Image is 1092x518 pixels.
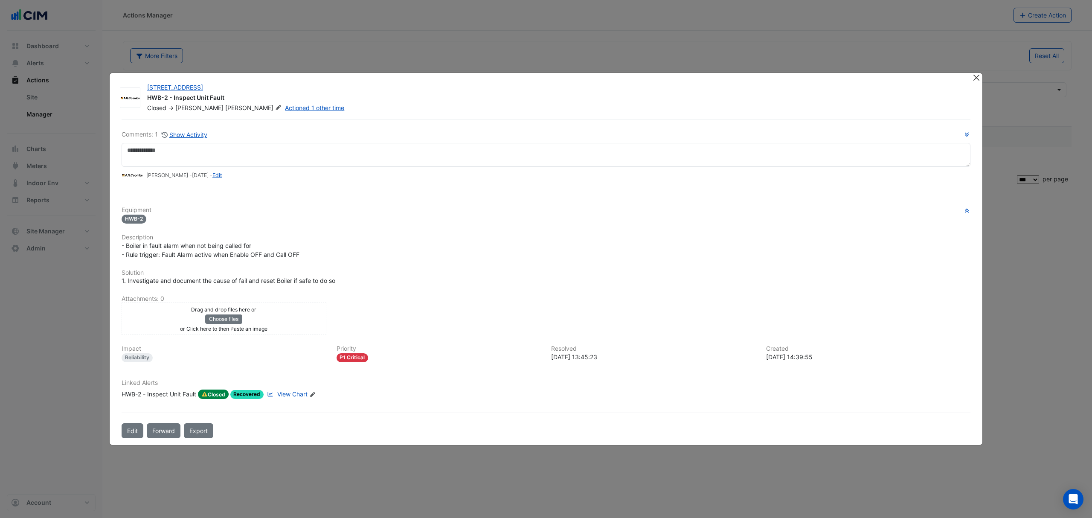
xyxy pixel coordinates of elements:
a: [STREET_ADDRESS] [147,84,203,91]
a: View Chart [265,390,307,399]
h6: Equipment [122,207,970,214]
h6: Priority [337,345,541,352]
a: Export [184,423,213,438]
img: AG Coombs [122,171,143,180]
div: [DATE] 14:39:55 [766,352,971,361]
button: Close [972,73,981,82]
h6: Impact [122,345,326,352]
a: Edit [212,172,222,178]
h6: Solution [122,269,970,276]
span: 1. Investigate and document the cause of fail and reset Boiler if safe to do so [122,277,335,284]
h6: Resolved [551,345,756,352]
button: Choose files [205,314,242,324]
div: Reliability [122,353,153,362]
small: Drag and drop files here or [191,306,256,313]
small: [PERSON_NAME] - - [146,172,222,179]
button: Show Activity [161,130,208,140]
span: - Boiler in fault alarm when not being called for - Rule trigger: Fault Alarm active when Enable ... [122,242,299,258]
span: Closed [147,104,166,111]
div: Comments: 1 [122,130,208,140]
div: HWB-2 - Inspect Unit Fault [147,93,962,104]
span: -> [168,104,174,111]
h6: Attachments: 0 [122,295,970,303]
span: View Chart [277,390,308,398]
span: 2025-08-19 22:36:52 [192,172,209,178]
span: HWB-2 [122,215,146,224]
a: Actioned 1 other time [285,104,344,111]
button: Edit [122,423,143,438]
span: [PERSON_NAME] [175,104,224,111]
span: [PERSON_NAME] [225,104,283,112]
button: Forward [147,423,180,438]
div: Open Intercom Messenger [1063,489,1083,509]
img: AG Coombs [120,94,140,102]
h6: Created [766,345,971,352]
div: [DATE] 13:45:23 [551,352,756,361]
div: HWB-2 - Inspect Unit Fault [122,390,196,399]
small: or Click here to then Paste an image [180,326,267,332]
div: P1 Critical [337,353,369,362]
h6: Linked Alerts [122,379,970,387]
h6: Description [122,234,970,241]
fa-icon: Edit Linked Alerts [309,391,316,398]
span: Recovered [230,390,264,399]
span: Closed [198,390,229,399]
